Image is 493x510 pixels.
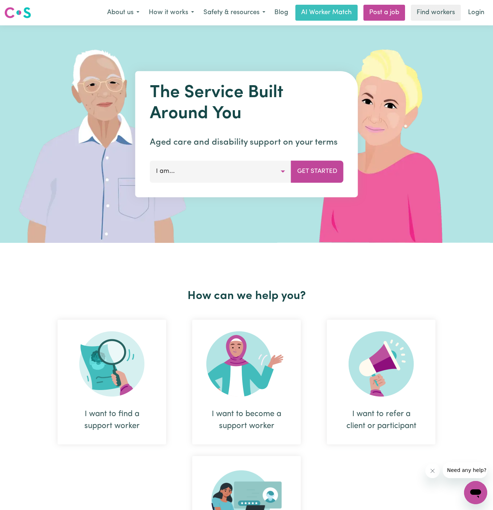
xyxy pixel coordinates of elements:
[327,320,435,444] div: I want to refer a client or participant
[4,4,31,21] a: Careseekers logo
[291,161,344,182] button: Get Started
[411,5,461,21] a: Find workers
[363,5,405,21] a: Post a job
[199,5,270,20] button: Safety & resources
[75,408,149,432] div: I want to find a support worker
[464,5,489,21] a: Login
[150,161,291,182] button: I am...
[102,5,144,20] button: About us
[192,320,301,444] div: I want to become a support worker
[295,5,358,21] a: AI Worker Match
[344,408,418,432] div: I want to refer a client or participant
[58,320,166,444] div: I want to find a support worker
[79,331,144,397] img: Search
[443,462,487,478] iframe: Message from company
[425,464,440,478] iframe: Close message
[144,5,199,20] button: How it works
[349,331,414,397] img: Refer
[150,136,344,149] p: Aged care and disability support on your terms
[206,331,287,397] img: Become Worker
[210,408,283,432] div: I want to become a support worker
[150,83,344,124] h1: The Service Built Around You
[45,289,448,303] h2: How can we help you?
[4,6,31,19] img: Careseekers logo
[464,481,487,504] iframe: Button to launch messaging window
[270,5,292,21] a: Blog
